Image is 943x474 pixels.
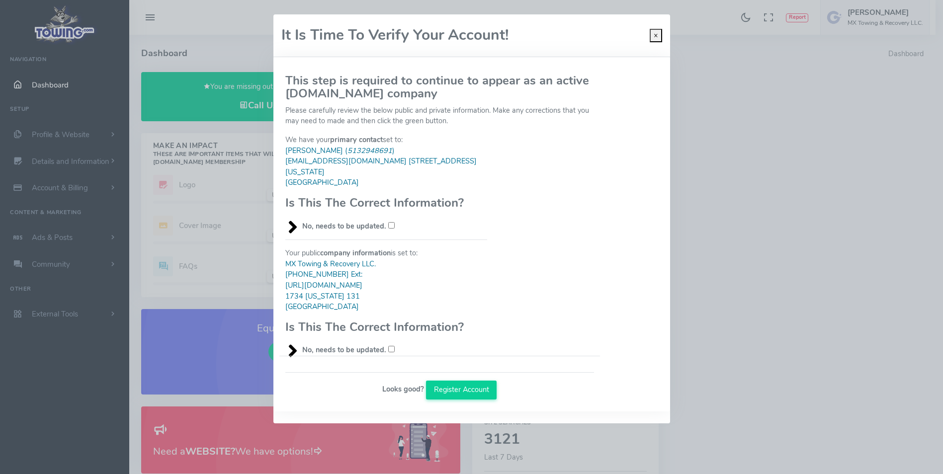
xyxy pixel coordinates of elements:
b: company information [320,248,391,258]
h2: It Is Time To Verify Your Account! [281,27,509,44]
span: × [654,30,658,40]
b: primary contact [330,135,383,145]
b: No, needs to be updated. [302,345,386,355]
button: Close [650,29,662,43]
div: We have your set to: [279,135,493,232]
button: Register Account [426,381,497,399]
input: No, needs to be updated. [388,346,395,352]
div: Your public is set to: [279,232,493,356]
blockquote: [PERSON_NAME] ( ) [EMAIL_ADDRESS][DOMAIN_NAME] [STREET_ADDRESS][US_STATE] [GEOGRAPHIC_DATA] [285,146,487,188]
b: No, needs to be updated. [302,221,386,231]
em: 5132948691 [347,146,392,156]
input: No, needs to be updated. [388,222,395,229]
h3: This step is required to continue to appear as an active [DOMAIN_NAME] company [285,74,594,100]
h3: Is This The Correct Information? [285,320,487,333]
p: Please carefully review the below public and private information. Make any corrections that you m... [285,105,594,127]
b: Looks good? [382,384,424,394]
h3: Is This The Correct Information? [285,196,487,209]
blockquote: MX Towing & Recovery LLC. [PHONE_NUMBER] Ext: [URL][DOMAIN_NAME] 1734 [US_STATE] 131 [GEOGRAPHIC_... [285,259,487,313]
